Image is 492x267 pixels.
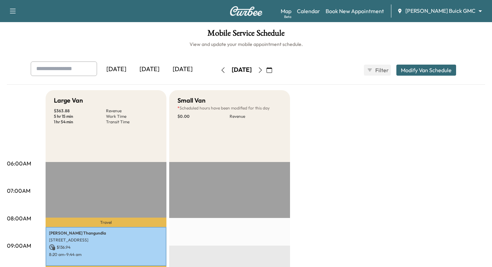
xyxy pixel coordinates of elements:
h5: Large Van [54,96,83,105]
a: Book New Appointment [326,7,384,15]
h1: Mobile Service Schedule [7,29,485,41]
div: [DATE] [166,61,199,77]
p: 1 hr 54 min [54,119,106,125]
span: [PERSON_NAME] Buick GMC [405,7,475,15]
div: [DATE] [232,66,252,74]
a: MapBeta [281,7,291,15]
p: 09:00AM [7,241,31,250]
p: 8:20 am - 9:44 am [49,252,163,257]
p: Travel [46,218,166,227]
p: Revenue [106,108,158,114]
p: $ 363.88 [54,108,106,114]
a: Calendar [297,7,320,15]
div: [DATE] [133,61,166,77]
div: Beta [284,14,291,19]
div: [DATE] [100,61,133,77]
p: 07:00AM [7,187,30,195]
button: Filter [364,65,391,76]
p: [STREET_ADDRESS] [49,237,163,243]
p: $ 0.00 [177,114,230,119]
h5: Small Van [177,96,205,105]
p: [PERSON_NAME] Thangundla [49,230,163,236]
p: Revenue [230,114,282,119]
p: $ 136.94 [49,244,163,250]
p: 06:00AM [7,159,31,168]
p: Transit Time [106,119,158,125]
p: 08:00AM [7,214,31,222]
span: Filter [375,66,388,74]
p: Scheduled hours have been modified for this day [177,105,282,111]
p: Work Time [106,114,158,119]
h6: View and update your mobile appointment schedule. [7,41,485,48]
button: Modify Van Schedule [396,65,456,76]
p: 5 hr 15 min [54,114,106,119]
img: Curbee Logo [230,6,263,16]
